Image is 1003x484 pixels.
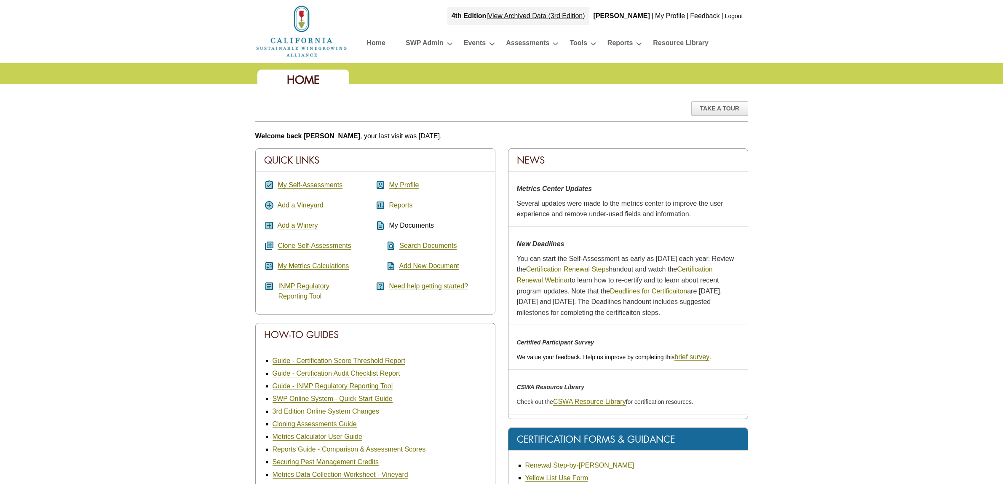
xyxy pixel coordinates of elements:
span: Home [287,73,320,87]
i: assessment [375,200,385,210]
a: Add New Document [399,262,459,270]
div: Certification Forms & Guidance [508,428,748,451]
a: Reports [389,202,412,209]
p: , your last visit was [DATE]. [255,131,748,142]
em: CSWA Resource Library [517,384,585,390]
a: View Archived Data (3rd Edition) [488,12,585,19]
a: Guide - Certification Audit Checklist Report [273,370,400,377]
div: Take A Tour [691,101,748,116]
span: My Documents [389,222,434,229]
a: Resource Library [653,37,709,52]
span: Check out the for certification resources. [517,398,693,405]
a: INMP RegulatoryReporting Tool [278,282,330,300]
div: | [447,7,589,25]
a: Reports [607,37,633,52]
b: [PERSON_NAME] [594,12,650,19]
i: add_box [264,220,274,231]
p: You can start the Self-Assessment as early as [DATE] each year. Review the handout and watch the ... [517,253,739,318]
a: Securing Pest Management Credits [273,458,379,466]
a: Certification Renewal Steps [526,266,609,273]
a: Clone Self-Assessments [278,242,351,250]
strong: 4th Edition [452,12,487,19]
i: account_box [375,180,385,190]
i: note_add [375,261,396,271]
a: Assessments [506,37,549,52]
a: Guide - INMP Regulatory Reporting Tool [273,382,393,390]
span: Several updates were made to the metrics center to improve the user experience and remove under-u... [517,200,723,218]
a: Search Documents [399,242,457,250]
em: Certified Participant Survey [517,339,594,346]
i: add_circle [264,200,274,210]
a: 3rd Edition Online System Changes [273,408,379,415]
a: Deadlines for Certificaiton [610,288,687,295]
a: Yellow List Use Form [525,474,588,482]
a: CSWA Resource Library [553,398,626,406]
a: Metrics Data Collection Worksheet - Vineyard [273,471,408,479]
a: Home [367,37,385,52]
i: calculate [264,261,274,271]
span: We value your feedback. Help us improve by completing this . [517,354,711,360]
a: Add a Vineyard [278,202,324,209]
i: assignment_turned_in [264,180,274,190]
i: find_in_page [375,241,396,251]
i: help_center [375,281,385,291]
i: article [264,281,274,291]
a: My Profile [389,181,419,189]
a: SWP Online System - Quick Start Guide [273,395,393,403]
a: Events [464,37,486,52]
a: My Metrics Calculations [278,262,349,270]
a: Metrics Calculator User Guide [273,433,362,441]
a: brief survey [674,353,709,361]
a: My Self-Assessments [278,181,342,189]
div: | [686,7,689,25]
a: Home [255,27,348,34]
i: queue [264,241,274,251]
a: Certification Renewal Webinar [517,266,713,284]
a: Logout [725,13,743,19]
div: How-To Guides [256,323,495,346]
strong: New Deadlines [517,240,564,247]
a: Feedback [690,12,719,19]
a: Reports Guide - Comparison & Assessment Scores [273,446,426,453]
div: News [508,149,748,172]
b: Welcome back [PERSON_NAME] [255,132,361,140]
a: Guide - Certification Score Threshold Report [273,357,405,365]
div: Quick Links [256,149,495,172]
a: Tools [570,37,587,52]
strong: Metrics Center Updates [517,185,592,192]
div: | [721,7,724,25]
i: description [375,220,385,231]
a: SWP Admin [406,37,444,52]
a: Renewal Step-by-[PERSON_NAME] [525,462,634,469]
div: | [651,7,654,25]
a: Need help getting started? [389,282,468,290]
img: logo_cswa2x.png [255,4,348,58]
a: My Profile [655,12,685,19]
a: Cloning Assessments Guide [273,420,357,428]
a: Add a Winery [278,222,318,229]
